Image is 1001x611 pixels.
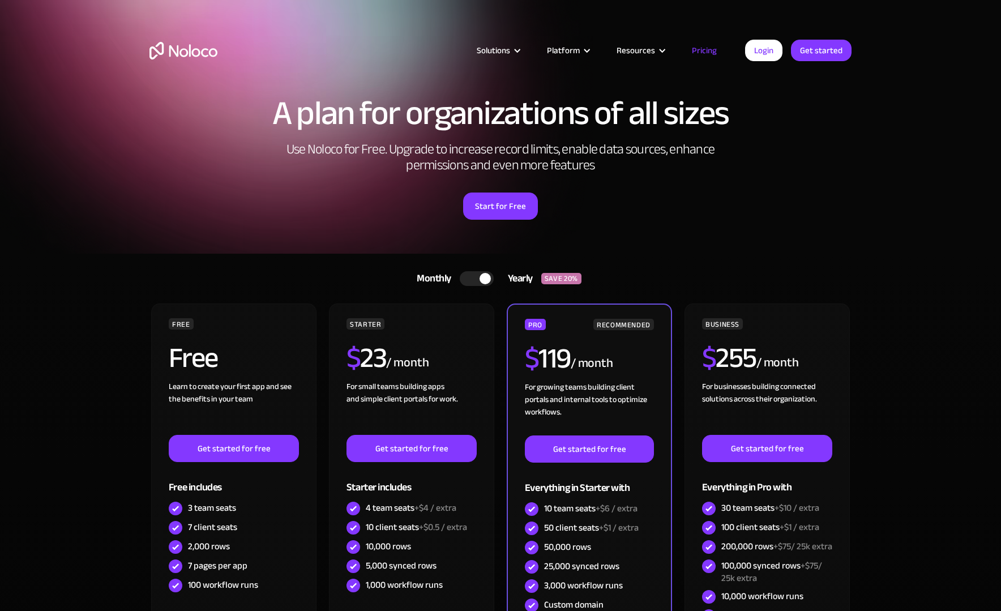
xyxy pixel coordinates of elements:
[169,344,218,372] h2: Free
[346,331,361,384] span: $
[188,521,237,533] div: 7 client seats
[188,540,230,553] div: 2,000 rows
[721,502,819,514] div: 30 team seats
[274,142,727,173] h2: Use Noloco for Free. Upgrade to increase record limits, enable data sources, enhance permissions ...
[721,590,803,603] div: 10,000 workflow runs
[678,43,731,58] a: Pricing
[525,319,546,330] div: PRO
[414,499,456,516] span: +$4 / extra
[346,435,477,462] a: Get started for free
[721,557,822,587] span: +$75/ 25k extra
[571,354,613,373] div: / month
[702,381,832,435] div: For businesses building connected solutions across their organization. ‍
[188,502,236,514] div: 3 team seats
[547,43,580,58] div: Platform
[463,43,533,58] div: Solutions
[188,559,247,572] div: 7 pages per app
[346,462,477,499] div: Starter includes
[366,521,467,533] div: 10 client seats
[791,40,852,61] a: Get started
[745,40,782,61] a: Login
[541,273,581,284] div: SAVE 20%
[602,43,678,58] div: Resources
[721,540,832,553] div: 200,000 rows
[169,435,299,462] a: Get started for free
[702,435,832,462] a: Get started for free
[721,559,832,584] div: 100,000 synced rows
[721,521,819,533] div: 100 client seats
[593,319,654,330] div: RECOMMENDED
[525,463,654,499] div: Everything in Starter with
[346,344,387,372] h2: 23
[702,344,756,372] h2: 255
[702,331,716,384] span: $
[346,381,477,435] div: For small teams building apps and simple client portals for work. ‍
[188,579,258,591] div: 100 workflow runs
[525,332,539,385] span: $
[494,270,541,287] div: Yearly
[525,344,571,373] h2: 119
[149,42,217,59] a: home
[702,318,743,330] div: BUSINESS
[544,522,639,534] div: 50 client seats
[756,354,799,372] div: / month
[775,499,819,516] span: +$10 / extra
[419,519,467,536] span: +$0.5 / extra
[525,381,654,435] div: For growing teams building client portals and internal tools to optimize workflows.
[366,579,443,591] div: 1,000 workflow runs
[386,354,429,372] div: / month
[544,560,619,572] div: 25,000 synced rows
[346,318,384,330] div: STARTER
[366,559,437,572] div: 5,000 synced rows
[149,96,852,130] h1: A plan for organizations of all sizes
[366,540,411,553] div: 10,000 rows
[544,541,591,553] div: 50,000 rows
[544,579,623,592] div: 3,000 workflow runs
[533,43,602,58] div: Platform
[617,43,655,58] div: Resources
[780,519,819,536] span: +$1 / extra
[773,538,832,555] span: +$75/ 25k extra
[599,519,639,536] span: +$1 / extra
[525,435,654,463] a: Get started for free
[403,270,460,287] div: Monthly
[169,462,299,499] div: Free includes
[366,502,456,514] div: 4 team seats
[477,43,510,58] div: Solutions
[702,462,832,499] div: Everything in Pro with
[463,193,538,220] a: Start for Free
[169,318,194,330] div: FREE
[544,502,638,515] div: 10 team seats
[596,500,638,517] span: +$6 / extra
[544,599,604,611] div: Custom domain
[169,381,299,435] div: Learn to create your first app and see the benefits in your team ‍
